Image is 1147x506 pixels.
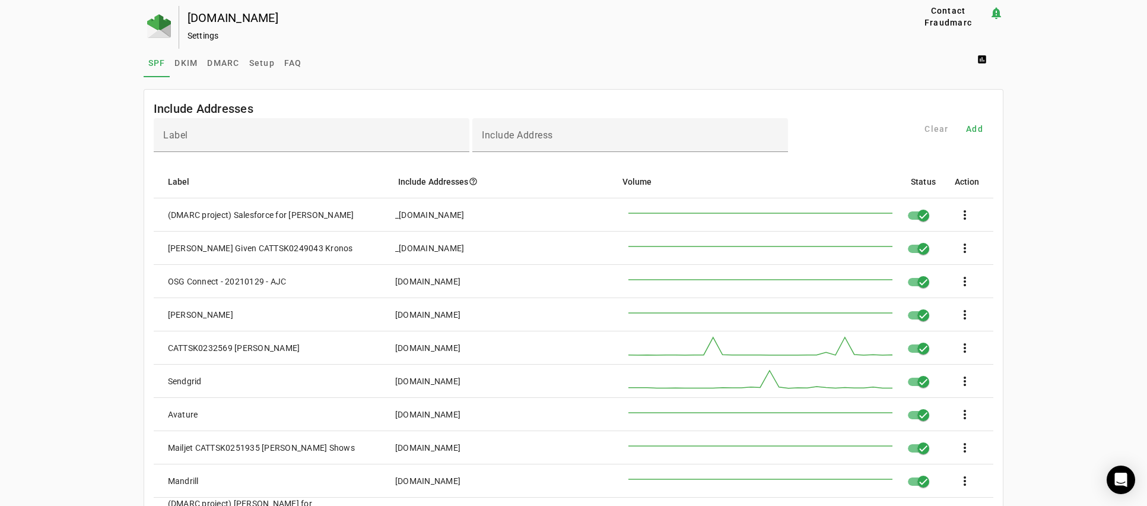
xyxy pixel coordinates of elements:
[244,49,279,77] a: Setup
[170,49,202,77] a: DKIM
[284,59,302,67] span: FAQ
[174,59,198,67] span: DKIM
[912,5,985,29] span: Contact Fraudmarc
[207,59,239,67] span: DMARC
[148,59,166,67] span: SPF
[279,49,307,77] a: FAQ
[966,123,983,135] span: Add
[395,309,460,321] div: [DOMAIN_NAME]
[1107,466,1135,494] div: Open Intercom Messenger
[395,409,460,420] div: [DOMAIN_NAME]
[395,342,460,354] div: [DOMAIN_NAME]
[989,6,1003,20] mat-icon: notification_important
[168,242,353,254] div: [PERSON_NAME] Given CATTSK0249043 Kronos
[188,12,869,24] div: [DOMAIN_NAME]
[901,165,945,198] mat-header-cell: Status
[482,129,553,141] mat-label: Include Address
[154,99,253,118] mat-card-title: Include Addresses
[168,375,202,387] div: Sendgrid
[147,14,171,38] img: Fraudmarc Logo
[613,165,901,198] mat-header-cell: Volume
[249,59,275,67] span: Setup
[469,177,478,186] i: help_outline
[168,276,287,287] div: OSG Connect - 20210129 - AJC
[188,30,869,42] div: Settings
[168,442,355,454] div: Mailjet CATTSK0251935 [PERSON_NAME] Shows
[395,276,460,287] div: [DOMAIN_NAME]
[168,409,198,420] div: Avature
[389,165,613,198] mat-header-cell: Include Addresses
[955,118,993,140] button: Add
[395,442,460,454] div: [DOMAIN_NAME]
[163,129,188,141] mat-label: Label
[395,209,465,221] div: _[DOMAIN_NAME]
[168,209,354,221] div: (DMARC project) Salesforce for [PERSON_NAME]
[945,165,994,198] mat-header-cell: Action
[202,49,244,77] a: DMARC
[154,165,389,198] mat-header-cell: Label
[168,309,233,321] div: [PERSON_NAME]
[395,375,460,387] div: [DOMAIN_NAME]
[395,242,465,254] div: _[DOMAIN_NAME]
[144,49,170,77] a: SPF
[168,342,300,354] div: CATTSK0232569 [PERSON_NAME]
[168,475,199,487] div: Mandrill
[907,6,990,27] button: Contact Fraudmarc
[395,475,460,487] div: [DOMAIN_NAME]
